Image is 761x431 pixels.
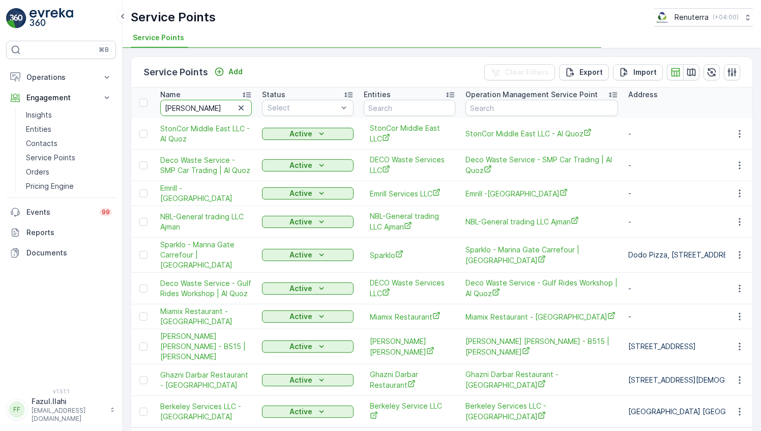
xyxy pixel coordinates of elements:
[160,155,252,176] span: Deco Waste Service - SMP Car Trading | Al Quoz
[22,151,116,165] a: Service Points
[22,165,116,179] a: Orders
[262,406,354,418] button: Active
[465,188,618,199] a: Emrill -Yansoon Buildings
[6,388,116,394] span: v 1.51.1
[210,66,247,78] button: Add
[289,375,312,385] p: Active
[131,9,216,25] p: Service Points
[262,216,354,228] button: Active
[160,401,252,422] a: Berkeley Services LLC - Town Square
[268,103,338,113] p: Select
[262,90,285,100] p: Status
[139,408,148,416] div: Toggle Row Selected
[22,136,116,151] a: Contacts
[262,187,354,199] button: Active
[465,188,618,199] span: Emrill -[GEOGRAPHIC_DATA]
[22,179,116,193] a: Pricing Engine
[289,160,312,170] p: Active
[465,100,618,116] input: Search
[6,8,26,28] img: logo
[465,278,618,299] span: Deco Waste Service - Gulf Rides Workshop | Al Quoz
[465,336,618,357] a: Hussain Nasser Ahmad Lootah - B515 | Al Nadha
[262,374,354,386] button: Active
[26,93,96,103] p: Engagement
[370,336,449,357] a: Hussain Nasser Ahmad Lootah
[26,248,112,258] p: Documents
[370,211,449,232] a: NBL-General trading LLC Ajman
[465,216,618,227] a: NBL-General trading LLC Ajman
[22,108,116,122] a: Insights
[99,46,109,54] p: ⌘B
[32,407,105,423] p: [EMAIL_ADDRESS][DOMAIN_NAME]
[465,245,618,266] a: Sparklo - Marina Gate Carrefour | Dubai Marina
[370,278,449,299] a: DECO Waste Services LLC
[262,128,354,140] button: Active
[465,311,618,322] span: Miamix Restaurant - [GEOGRAPHIC_DATA]
[370,369,449,390] span: Ghazni Darbar Restaurant
[26,153,75,163] p: Service Points
[579,67,603,77] p: Export
[6,222,116,243] a: Reports
[289,188,312,198] p: Active
[262,310,354,323] button: Active
[289,283,312,294] p: Active
[160,183,252,204] span: Emrill -[GEOGRAPHIC_DATA]
[139,189,148,197] div: Toggle Row Selected
[262,249,354,261] button: Active
[160,212,252,232] a: NBL-General trading LLC Ajman
[143,65,208,79] p: Service Points
[139,218,148,226] div: Toggle Row Selected
[655,12,670,23] img: Screenshot_2024-07-26_at_13.33.01.png
[465,401,618,422] span: Berkeley Services LLC - [GEOGRAPHIC_DATA]
[655,8,753,26] button: Renuterra(+04:00)
[160,370,252,390] a: Ghazni Darbar Restaurant - Sonapur
[6,396,116,423] button: FFFazul.Ilahi[EMAIL_ADDRESS][DOMAIN_NAME]
[26,181,74,191] p: Pricing Engine
[713,13,739,21] p: ( +04:00 )
[26,207,94,217] p: Events
[32,396,105,407] p: Fazul.Ilahi
[139,284,148,293] div: Toggle Row Selected
[160,370,252,390] span: Ghazni Darbar Restaurant - [GEOGRAPHIC_DATA]
[465,128,618,139] a: StonCor Middle East LLC - Al Quoz
[9,401,25,418] div: FF
[30,8,73,28] img: logo_light-DOdMpM7g.png
[370,401,449,422] a: Berkeley Service LLC
[613,64,663,80] button: Import
[160,331,252,362] span: [PERSON_NAME] [PERSON_NAME] - B515 | [PERSON_NAME]
[364,100,455,116] input: Search
[262,282,354,295] button: Active
[102,208,110,216] p: 99
[465,401,618,422] a: Berkeley Services LLC - Town Square
[262,159,354,171] button: Active
[465,155,618,176] a: Deco Waste Service - SMP Car Trading | Al Quoz
[26,124,51,134] p: Entities
[139,251,148,259] div: Toggle Row Selected
[160,124,252,144] span: StonCor Middle East LLC - Al Quoz
[26,110,52,120] p: Insights
[160,278,252,299] a: Deco Waste Service - Gulf Rides Workshop | Al Quoz
[160,240,252,270] a: Sparklo - Marina Gate Carrefour | Dubai Marina
[370,123,449,144] a: StonCor Middle East LLC
[370,188,449,199] a: Emrill Services LLC
[22,122,116,136] a: Entities
[139,130,148,138] div: Toggle Row Selected
[6,202,116,222] a: Events99
[370,336,449,357] span: [PERSON_NAME] [PERSON_NAME]
[370,311,449,322] a: Miamix Restaurant
[465,369,618,390] span: Ghazni Darbar Restaurant - [GEOGRAPHIC_DATA]
[26,138,57,149] p: Contacts
[628,90,658,100] p: Address
[6,67,116,88] button: Operations
[370,250,449,261] a: Sparklo
[465,311,618,322] a: Miamix Restaurant - Al Nadha
[160,90,181,100] p: Name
